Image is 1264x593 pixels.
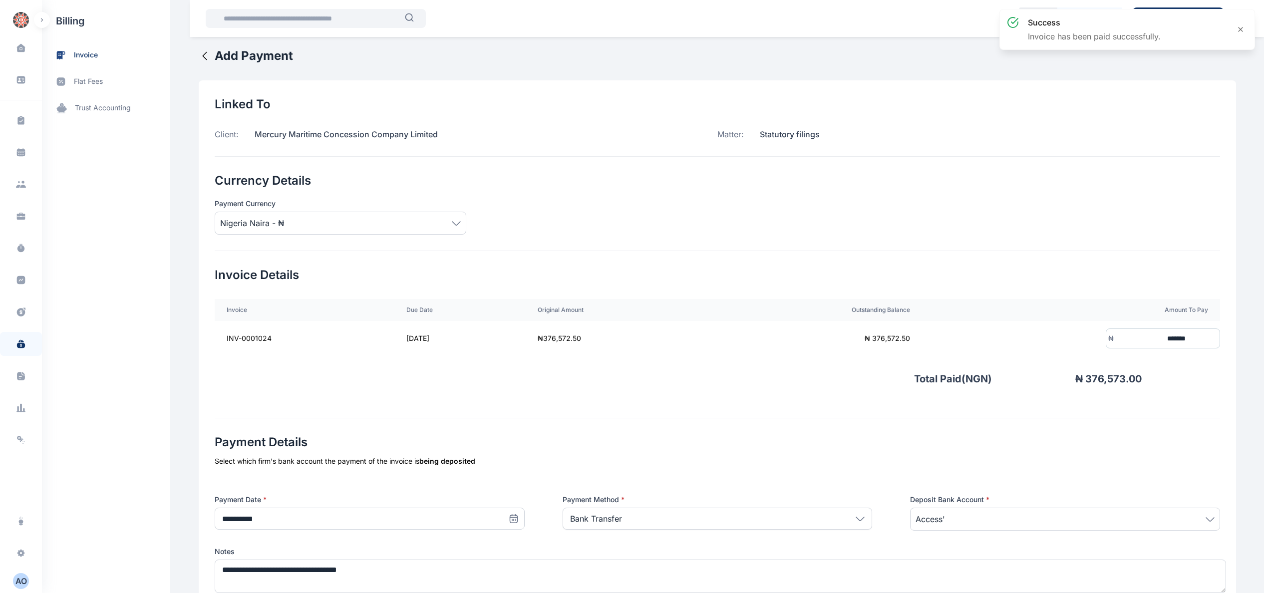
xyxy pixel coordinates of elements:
td: [DATE] [394,321,526,356]
span: Access' [916,513,945,525]
label: Notes [215,547,1220,557]
p: ₦ 376,573.00 [992,372,1142,386]
p: Mercury Maritime Concession Company Limited [239,128,438,140]
a: flat fees [42,68,170,95]
p: Total Paid( NGN ) [914,372,992,386]
td: ₦ 376,572.50 [526,321,708,356]
p: Matter: [717,128,744,140]
a: trust accounting [42,95,170,121]
h3: success [1028,16,1161,28]
h2: Invoice Details [215,267,1220,283]
td: ₦ 376,572.50 [707,321,922,356]
p: Invoice has been paid successfully. [1028,30,1161,42]
div: A O [13,575,29,587]
h2: Currency Details [215,173,1220,189]
label: Payment Method [563,495,873,505]
h2: Add Payment [215,48,293,64]
th: Amount To Pay [922,299,1220,321]
h2: Linked To [215,96,1220,112]
button: Add Payment [199,48,293,64]
th: Outstanding Balance [707,299,922,321]
p: Statutory filings [744,128,820,140]
span: flat fees [74,76,103,87]
div: ₦ [1106,333,1114,343]
div: Select which firm's bank account the payment of the invoice is [215,456,1220,466]
span: Deposit Bank Account [910,495,989,505]
th: Due Date [394,299,526,321]
button: AO [13,573,29,589]
a: invoice [42,42,170,68]
th: Invoice [215,299,394,321]
button: AO [6,573,36,589]
p: Bank Transfer [570,513,622,525]
td: INV-0001024 [215,321,394,356]
span: invoice [74,50,98,60]
p: Client: [215,128,239,140]
span: Nigeria Naira - ₦ [220,217,284,229]
h2: Payment Details [215,434,1220,450]
span: being deposited [419,457,475,465]
span: Payment Currency [215,199,276,209]
th: Original Amount [526,299,708,321]
label: Payment Date [215,495,525,505]
span: trust accounting [75,103,131,113]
